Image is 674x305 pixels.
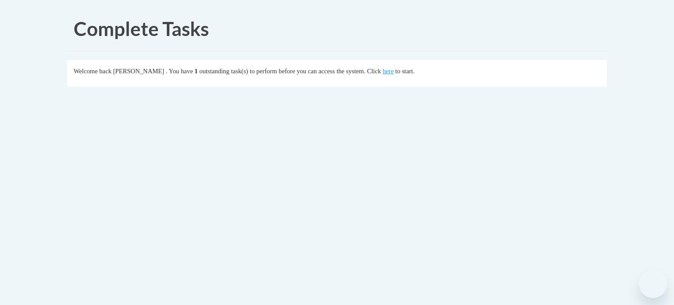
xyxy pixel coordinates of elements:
span: to start. [395,68,415,75]
span: outstanding task(s) to perform before you can access the system. Click [199,68,381,75]
span: 1 [194,68,197,75]
span: Welcome back [74,68,111,75]
span: Complete Tasks [74,17,209,40]
a: here [383,68,394,75]
span: [PERSON_NAME] [113,68,164,75]
span: . You have [166,68,193,75]
iframe: Button to launch messaging window [639,270,667,298]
